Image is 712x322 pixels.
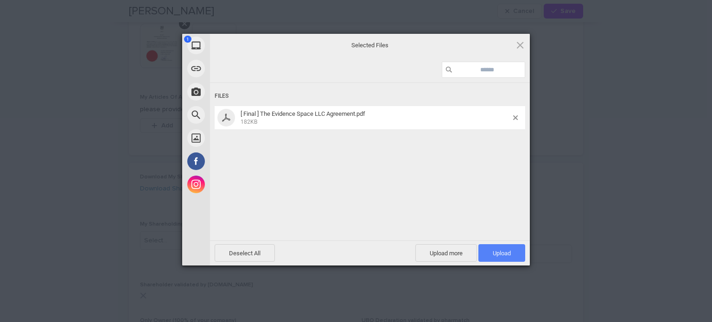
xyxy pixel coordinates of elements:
span: Upload [493,250,511,257]
span: 182KB [241,119,257,125]
div: Instagram [182,173,293,196]
span: [ Final ] The Evidence Space LLC Agreement.pdf [238,110,513,126]
div: Files [215,88,525,105]
div: Unsplash [182,126,293,150]
span: Deselect All [215,244,275,262]
span: Upload more [415,244,477,262]
span: 1 [184,36,191,43]
div: Link (URL) [182,57,293,80]
span: Click here or hit ESC to close picker [515,40,525,50]
div: Take Photo [182,80,293,103]
span: Selected Files [277,41,463,49]
div: Facebook [182,150,293,173]
div: Web Search [182,103,293,126]
span: Upload [478,244,525,262]
span: [ Final ] The Evidence Space LLC Agreement.pdf [241,110,365,117]
div: My Device [182,34,293,57]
